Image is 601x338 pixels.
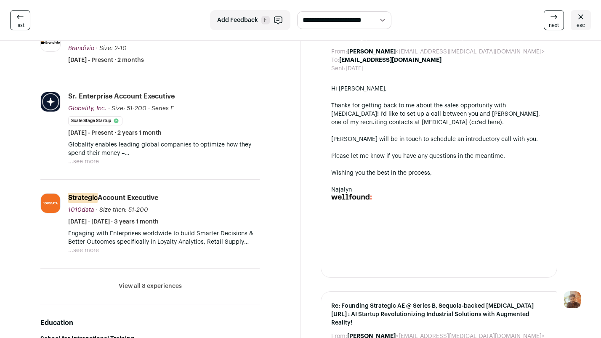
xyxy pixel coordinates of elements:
[346,64,364,73] dd: [DATE]
[331,152,547,160] div: Please let me know if you have any questions in the meantime.
[331,101,547,127] div: Thanks for getting back to me about the sales opportunity with [MEDICAL_DATA]! I'd like to set up...
[331,135,547,144] div: [PERSON_NAME] will be in touch to schedule an introductory call with you.
[96,45,127,51] span: · Size: 2-10
[68,218,159,226] span: [DATE] - [DATE] · 3 years 1 month
[549,22,559,29] span: next
[210,10,290,30] button: Add Feedback F
[40,318,260,328] h2: Education
[331,302,547,327] span: Re: Founding Strategic AE @ Series B, Sequoia-backed [MEDICAL_DATA][URL] : AI Startup Revolutioni...
[544,10,564,30] a: next
[331,64,346,73] dt: Sent:
[68,56,144,64] span: [DATE] - Present · 2 months
[119,282,182,290] button: View all 8 experiences
[10,10,30,30] a: last
[68,45,94,51] span: Brandivio
[331,194,372,200] img: AIorK4ziixVLQe6g-dttVrJMIUHTGNv_8MtukE5G0Q2VuGHf1IWjwJPblICcmp1kEDRJ1_SuxGZs8AY
[68,116,122,125] li: Scale Stage Startup
[16,22,24,29] span: last
[564,291,581,308] img: 15944729-medium_jpg
[331,169,547,177] div: Wishing you the best in the process,
[68,141,260,157] p: Globality enables leading global companies to optimize how they spend their money – improving the...
[68,129,162,137] span: [DATE] - Present · 2 years 1 month
[152,106,174,112] span: Series E
[261,16,270,24] span: F
[331,56,339,64] dt: To:
[347,48,545,56] dd: <[EMAIL_ADDRESS][MEDICAL_DATA][DOMAIN_NAME]>
[96,207,148,213] span: · Size then: 51-200
[217,16,258,24] span: Add Feedback
[571,10,591,30] a: esc
[148,104,150,113] span: ·
[68,106,106,112] span: Globality, Inc.
[41,39,60,44] img: 16aaa55d33da664433a417b12b690e5ef7082fe360e5dfcf4de0e129c2090df7.svg
[68,229,260,246] p: Engaging with Enterprises worldwide to build Smarter Decisions & Better Outcomes specifically in ...
[331,186,547,194] div: Najalyn
[347,49,396,55] b: [PERSON_NAME]
[577,22,585,29] span: esc
[339,57,441,63] b: [EMAIL_ADDRESS][DOMAIN_NAME]
[331,85,547,93] div: Hi [PERSON_NAME],
[108,106,146,112] span: · Size: 51-200
[68,157,99,166] button: ...see more
[68,246,99,255] button: ...see more
[41,194,60,213] img: f86f1ca08495ce3f75e2aba5c8cd22603d70a1c346847843250cd6747cc95fd5.jpg
[68,193,98,203] mark: Strategic
[68,207,94,213] span: 1010data
[68,92,175,101] div: Sr. Enterprise Account Executive
[68,193,158,202] div: Account Executive
[331,48,347,56] dt: From:
[41,92,60,112] img: 7afc92b7a5291774dfb5a9dd6af82274c01ccf9d3b862b011b601e75869f281e.jpg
